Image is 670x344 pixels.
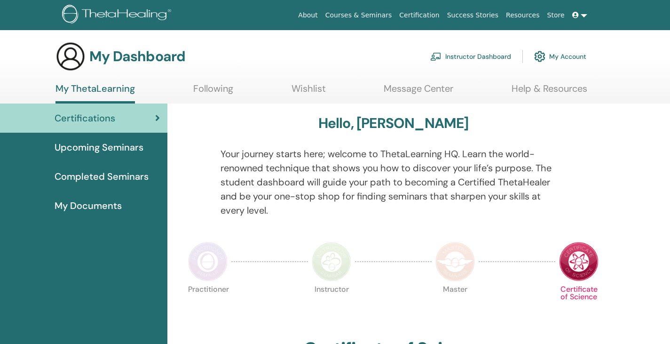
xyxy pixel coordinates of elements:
a: Help & Resources [512,83,587,101]
h3: My Dashboard [89,48,185,65]
img: Certificate of Science [559,242,599,281]
p: Instructor [312,286,351,325]
img: Instructor [312,242,351,281]
a: Success Stories [443,7,502,24]
p: Practitioner [188,286,228,325]
a: Certification [395,7,443,24]
p: Master [435,286,475,325]
img: Master [435,242,475,281]
a: Message Center [384,83,453,101]
p: Your journey starts here; welcome to ThetaLearning HQ. Learn the world-renowned technique that sh... [221,147,567,217]
img: Practitioner [188,242,228,281]
a: Following [193,83,233,101]
a: Instructor Dashboard [430,46,511,67]
p: Certificate of Science [559,286,599,325]
a: Resources [502,7,544,24]
span: My Documents [55,199,122,213]
a: About [294,7,321,24]
img: logo.png [62,5,174,26]
span: Upcoming Seminars [55,140,143,154]
a: My ThetaLearning [55,83,135,104]
a: Store [544,7,568,24]
img: cog.svg [534,48,545,64]
img: chalkboard-teacher.svg [430,52,441,61]
h3: Hello, [PERSON_NAME] [318,115,469,132]
img: generic-user-icon.jpg [55,41,86,72]
span: Completed Seminars [55,169,149,184]
a: Courses & Seminars [322,7,396,24]
a: My Account [534,46,586,67]
a: Wishlist [292,83,326,101]
span: Certifications [55,111,115,125]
